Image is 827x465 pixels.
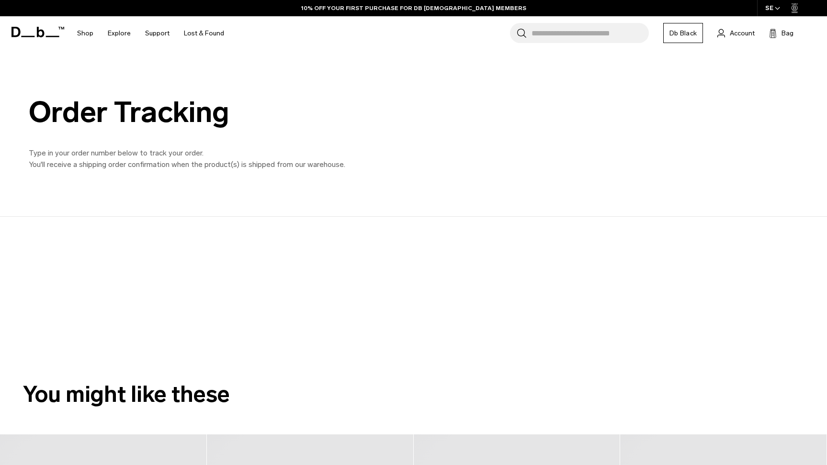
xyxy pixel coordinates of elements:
[70,16,231,50] nav: Main Navigation
[21,217,308,351] iframe: Ingrid delivery tracking widget main iframe
[23,377,804,411] h2: You might like these
[301,4,526,12] a: 10% OFF YOUR FIRST PURCHASE FOR DB [DEMOGRAPHIC_DATA] MEMBERS
[145,16,170,50] a: Support
[730,28,755,38] span: Account
[782,28,793,38] span: Bag
[108,16,131,50] a: Explore
[29,96,460,128] div: Order Tracking
[77,16,93,50] a: Shop
[717,27,755,39] a: Account
[663,23,703,43] a: Db Black
[29,147,460,170] p: Type in your order number below to track your order. You'll receive a shipping order confirmation...
[184,16,224,50] a: Lost & Found
[769,27,793,39] button: Bag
